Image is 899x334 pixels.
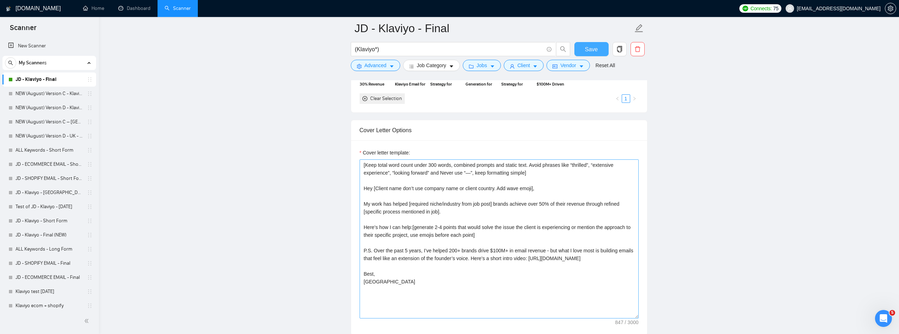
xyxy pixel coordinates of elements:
span: Full-Funnel Klaviyo Email for DTC Fitness Apparel Brand (30% Rev) [395,74,426,88]
a: Test of JD - Klaviyo - [DATE] [16,200,83,214]
a: JD - Klaviyo - Short Form [16,214,83,228]
span: Save [585,45,598,54]
label: Cover letter template: [360,149,410,157]
a: ALL Keywords - Long Form [16,242,83,256]
button: right [630,94,639,103]
a: Klaviyo test [DATE] [16,285,83,299]
span: delete [631,46,644,52]
span: user [787,6,792,11]
button: barsJob Categorycaret-down [403,60,460,71]
span: holder [87,91,93,96]
button: userClientcaret-down [504,60,544,71]
textarea: Cover letter template: [360,159,639,318]
a: JD - SHOPIFY EMAIL - Short Form [16,171,83,186]
input: Scanner name... [355,19,633,37]
a: JD - ECOMMERCE EMAIL - Short Form [16,157,83,171]
span: Client Results: $100M+ Driven Through Klaviyo Email & SMS Strategy [537,74,568,88]
span: double-left [84,317,91,324]
span: holder [87,218,93,224]
span: holder [87,77,93,82]
div: Clear Selection [370,95,402,102]
li: Next Page [630,94,639,103]
button: setting [885,3,896,14]
span: edit [634,24,644,33]
span: holder [87,260,93,266]
span: idcard [552,64,557,69]
a: New Scanner [8,39,90,53]
span: close-circle [362,96,367,101]
a: JD - ECOMMERCE EMAIL - Final [16,270,83,285]
span: caret-down [449,64,454,69]
span: 5 [889,310,895,316]
button: idcardVendorcaret-down [546,60,590,71]
span: holder [87,133,93,139]
button: search [5,57,16,69]
li: New Scanner [2,39,96,53]
span: Vendor [560,61,576,69]
span: holder [87,190,93,195]
span: right [632,96,637,101]
span: Advanced [365,61,386,69]
span: caret-down [579,64,584,69]
a: JD - Klaviyo - [GEOGRAPHIC_DATA] - only [16,186,83,200]
a: searchScanner [165,5,191,11]
a: Reset All [596,61,615,69]
span: caret-down [389,64,394,69]
span: Connects: [750,5,771,12]
a: JD - Klaviyo - Final [16,72,83,87]
span: holder [87,119,93,125]
span: holder [87,303,93,309]
span: setting [885,6,896,11]
span: folder [469,64,474,69]
a: NEW (August) Version C – [GEOGRAPHIC_DATA] - Klaviyo [16,115,83,129]
img: upwork-logo.png [743,6,748,11]
span: Scanner [4,23,42,37]
a: ALL Keywords - Short Form [16,143,83,157]
span: holder [87,162,93,167]
a: Klaviyo ecom + shopify [16,299,83,313]
span: copy [613,46,626,52]
button: copy [613,42,627,56]
img: logo [6,3,11,14]
iframe: Intercom live chat [875,310,892,327]
button: search [556,42,570,56]
a: NEW (August) Version D - UK - Klaviyo [16,129,83,143]
span: search [5,60,16,65]
span: holder [87,289,93,294]
span: holder [87,105,93,111]
span: holder [87,147,93,153]
span: holder [87,176,93,181]
a: setting [885,6,896,11]
span: Email Funnels & 30% Revenue Growth for Online Education Business [360,74,391,88]
a: JD - Klaviyo - Final (NEW) [16,228,83,242]
span: holder [87,232,93,238]
span: user [510,64,515,69]
span: caret-down [490,64,495,69]
button: delete [631,42,645,56]
span: Job Category [417,61,446,69]
span: Klaviyo Email Strategy for Luxury Fashion Brand (30% Revenue Growth) [430,74,461,88]
span: search [556,46,570,52]
span: holder [87,246,93,252]
span: Client [517,61,530,69]
button: folderJobscaret-down [463,60,501,71]
span: My Scanners [19,56,47,70]
div: Cover Letter Options [360,120,639,140]
span: Jobs [477,61,487,69]
input: Search Freelance Jobs... [355,45,544,54]
a: dashboardDashboard [118,5,150,11]
a: 1 [622,95,630,102]
span: 75 [773,5,779,12]
li: Previous Page [613,94,622,103]
span: Klaviyo Email Strategy for Health Brand (42% Revenue & LTV Growth) [501,74,532,88]
span: left [615,96,620,101]
span: holder [87,275,93,280]
span: setting [357,64,362,69]
button: left [613,94,622,103]
a: NEW (August) Version D - Klaviyo [16,101,83,115]
span: 4x Lead Generation for B2B SaaS via Klaviyo Email & Segmentation [466,74,497,88]
button: Save [574,42,609,56]
a: homeHome [83,5,104,11]
span: info-circle [547,47,551,52]
li: 1 [622,94,630,103]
